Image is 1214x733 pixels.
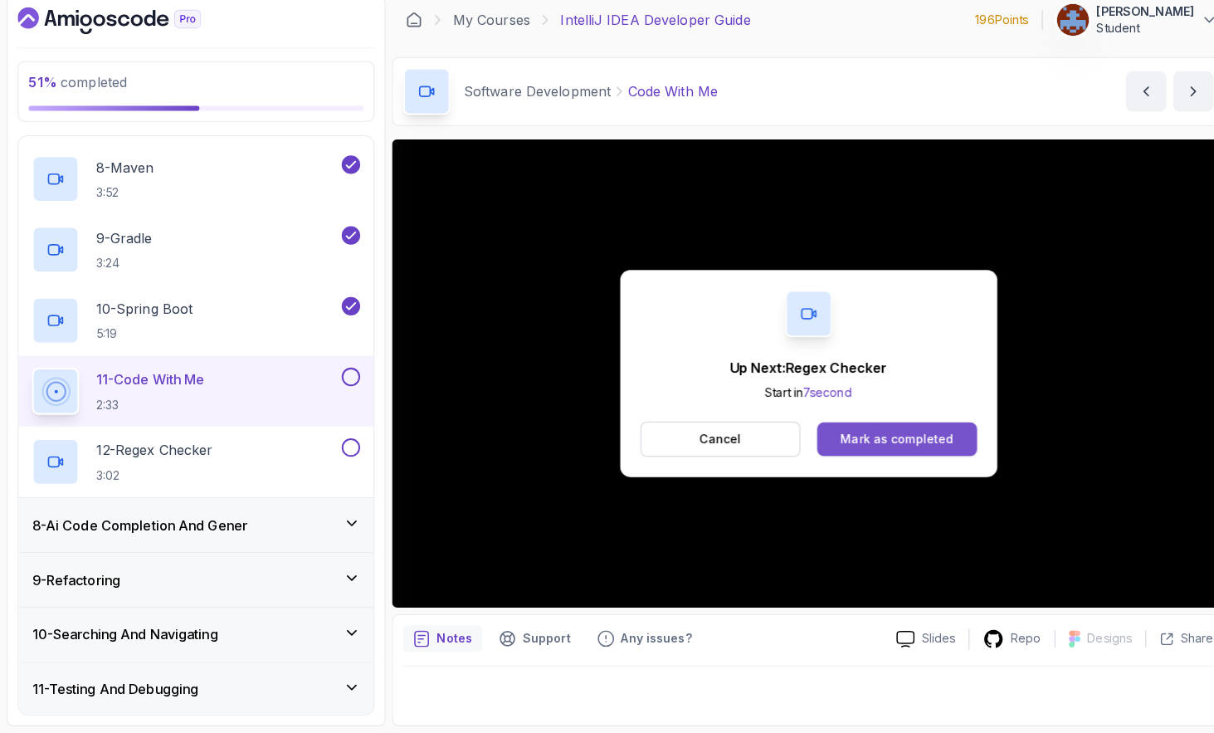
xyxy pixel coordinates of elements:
p: Start in [719,389,875,406]
button: Cancel [631,426,790,461]
button: previous content [1110,81,1150,120]
button: 9-Refactoring [18,555,368,608]
h3: 11 - Testing And Debugging [32,680,196,700]
p: Student [1081,30,1177,46]
span: completed [28,83,125,100]
p: Slides [909,632,942,648]
p: 2:33 [95,401,202,418]
button: user profile image[PERSON_NAME]Student [1041,13,1201,46]
p: IntelliJ IDEA Developer Guide [553,20,740,40]
p: 3:02 [95,471,210,487]
button: 8-Ai Code Completion And Gener [18,501,368,555]
button: Share [1129,632,1197,648]
p: Software Development [457,90,602,110]
div: Mark as completed [829,435,940,452]
p: Designs [1072,632,1116,648]
p: 10 - Spring Boot [95,305,190,325]
button: 11-Testing And Debugging [18,663,368,716]
p: Cancel [690,435,730,452]
button: next content [1157,81,1197,120]
button: Support button [482,627,573,653]
button: notes button [397,627,475,653]
p: [PERSON_NAME] [1081,13,1177,30]
p: Support [515,632,563,648]
img: user profile image [1042,14,1074,46]
p: Any issues? [612,632,682,648]
button: 9-Gradle3:24 [32,233,355,280]
button: 8-Maven3:52 [32,164,355,210]
a: Repo [956,630,1040,651]
button: 10-Searching And Navigating [18,609,368,662]
p: 8 - Maven [95,165,152,185]
button: Feedback button [579,627,692,653]
a: Slides [870,632,955,649]
p: 3:52 [95,192,152,208]
button: Mark as completed [806,427,963,460]
p: 9 - Gradle [95,235,150,255]
h3: 9 - Refactoring [32,572,119,592]
span: 51 % [28,83,56,100]
p: Notes [431,632,466,648]
a: Dashboard [400,22,417,38]
p: 3:24 [95,261,150,278]
button: 10-Spring Boot5:19 [32,303,355,349]
p: 196 Points [962,22,1014,38]
h3: 10 - Searching And Navigating [32,626,215,646]
iframe: 10 - Code With Me [387,148,1207,609]
p: Repo [997,632,1026,648]
span: 7 second [792,390,840,404]
h3: 8 - Ai Code Completion And Gener [32,518,244,538]
a: Dashboard [17,17,236,44]
button: 12-Regex Checker3:02 [32,442,355,489]
p: 11 - Code With Me [95,374,202,394]
p: 5:19 [95,331,190,348]
a: My Courses [446,20,523,40]
p: 12 - Regex Checker [95,444,210,464]
p: Up Next: Regex Checker [719,363,875,383]
p: Code With Me [619,90,708,110]
button: 11-Code With Me2:33 [32,373,355,419]
p: Share [1164,632,1197,648]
